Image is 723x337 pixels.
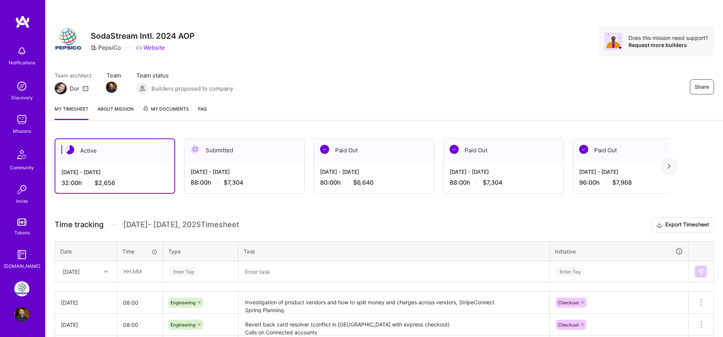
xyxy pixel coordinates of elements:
[55,241,117,261] th: Date
[14,182,29,197] img: Invite
[450,168,557,176] div: [DATE] - [DATE]
[63,267,80,275] div: [DATE]
[143,105,189,113] span: My Documents
[579,179,687,187] div: 96:00 h
[191,168,298,176] div: [DATE] - [DATE]
[558,322,579,328] span: Checkout
[171,300,195,305] span: Engineering
[136,82,148,94] img: Builders proposed to company
[628,41,708,49] div: Request more builders
[314,139,434,162] div: Paid Out
[612,179,632,187] span: $7,968
[122,247,157,255] div: Time
[320,145,329,154] img: Paid Out
[95,179,115,187] span: $2,656
[171,322,195,328] span: Engineering
[320,168,428,176] div: [DATE] - [DATE]
[70,85,79,93] div: Dor
[16,197,28,205] div: Invite
[61,321,111,329] div: [DATE]
[14,281,29,296] img: PepsiCo: SodaStream Intl. 2024 AOP
[55,220,104,229] span: Time tracking
[117,261,162,281] input: HH:MM
[450,145,459,154] img: Paid Out
[14,247,29,262] img: guide book
[91,31,195,41] h3: SodaStream Intl. 2024 AOP
[169,266,197,277] div: Enter Tag
[668,164,671,169] img: right
[13,127,31,135] div: Missions
[123,220,239,229] span: [DATE] - [DATE] , 2025 Timesheet
[15,15,30,29] img: logo
[450,179,557,187] div: 88:00 h
[4,262,40,270] div: [DOMAIN_NAME]
[320,179,428,187] div: 80:00 h
[579,168,687,176] div: [DATE] - [DATE]
[14,79,29,94] img: discovery
[444,139,563,162] div: Paid Out
[14,307,29,322] img: User Avatar
[65,145,74,154] img: Active
[239,292,549,313] textarea: Investigation of product vendors and how to split money and charges across vendors, StripeConnect...
[353,179,374,187] span: $6,640
[185,139,304,162] div: Submitted
[198,105,207,120] a: FAQ
[239,314,549,335] textarea: Revert back card resolver (conflict in [GEOGRAPHIC_DATA] with express checkout) Calls on Connecte...
[555,247,683,256] div: Initiative
[91,44,121,52] div: PepsiCo
[106,82,117,93] img: Team Member Avatar
[104,270,108,273] i: icon Chevron
[14,112,29,127] img: teamwork
[82,85,88,91] i: icon Mail
[17,219,26,226] img: tokens
[12,281,31,296] a: PepsiCo: SodaStream Intl. 2024 AOP
[191,145,200,154] img: Submitted
[136,71,233,79] span: Team status
[10,164,34,172] div: Community
[55,26,82,53] img: Company Logo
[656,221,662,229] i: icon Download
[604,32,622,50] img: Avatar
[12,307,31,322] a: User Avatar
[13,146,31,164] img: Community
[579,145,588,154] img: Paid Out
[9,59,35,67] div: Notifications
[61,179,168,187] div: 32:00 h
[55,105,88,120] a: My timesheet
[558,300,579,305] span: Checkout
[556,266,584,277] div: Enter Tag
[151,85,233,93] span: Builders proposed to company
[55,139,174,162] div: Active
[55,82,67,94] img: Team Architect
[573,139,693,162] div: Paid Out
[690,79,714,94] button: Share
[483,179,502,187] span: $7,304
[14,229,30,237] div: Tokens
[98,105,134,120] a: About Mission
[61,299,111,307] div: [DATE]
[238,241,550,261] th: Task
[117,315,163,335] input: HH:MM
[628,34,708,41] div: Does this mission need support?
[136,44,165,52] a: Website
[224,179,243,187] span: $7,304
[107,71,121,79] span: Team
[61,168,168,176] div: [DATE] - [DATE]
[107,81,116,94] a: Team Member Avatar
[91,45,97,51] i: icon CompanyGray
[163,241,238,261] th: Type
[55,71,92,79] span: Team architect
[651,217,714,232] button: Export Timesheet
[695,83,709,91] span: Share
[143,105,189,120] a: My Documents
[698,269,704,275] img: Submit
[11,94,33,102] div: Discovery
[191,179,298,187] div: 88:00 h
[14,44,29,59] img: bell
[117,293,163,313] input: HH:MM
